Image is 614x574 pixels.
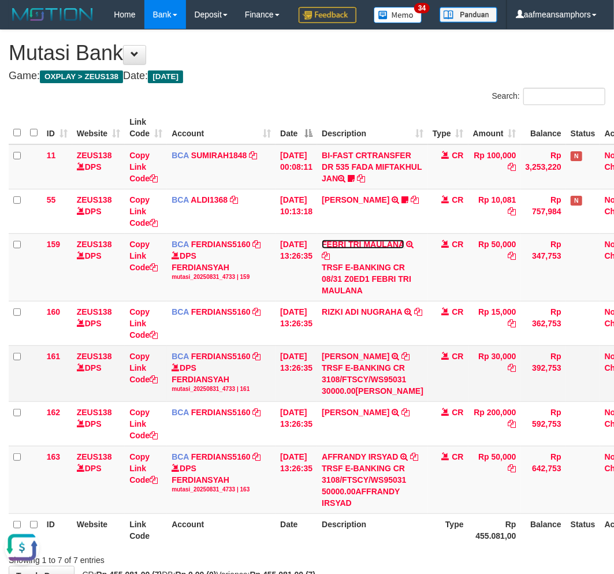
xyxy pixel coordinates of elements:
[468,189,521,233] td: Rp 10,081
[322,307,402,316] a: RIZKI ADI NUGRAHA
[468,233,521,301] td: Rp 50,000
[468,446,521,513] td: Rp 50,000
[492,88,605,105] label: Search:
[77,307,112,316] a: ZEUS138
[322,463,423,509] div: TRSF E-BANKING CR 3108/FTSCY/WS95031 50000.00AFFRANDY IRSYAD
[566,513,600,546] th: Status
[129,195,158,228] a: Copy Link Code
[468,401,521,446] td: Rp 200,000
[357,174,365,183] a: Copy BI-FAST CRTRANSFER DR 535 FADA MIFTAKHUL JAN to clipboard
[172,273,271,281] div: mutasi_20250831_4733 | 159
[191,151,247,160] a: SUMIRAH1848
[452,195,464,204] span: CR
[9,550,247,566] div: Showing 1 to 7 of 7 entries
[276,513,317,546] th: Date
[322,452,398,461] a: AFFRANDY IRSYAD
[276,301,317,345] td: [DATE] 13:26:35
[253,352,261,361] a: Copy FERDIANS5160 to clipboard
[191,352,251,361] a: FERDIANS5160
[72,446,125,513] td: DPS
[508,251,516,260] a: Copy Rp 50,000 to clipboard
[322,240,404,249] a: FEBRI TRI MAULANA
[521,513,566,546] th: Balance
[47,195,56,204] span: 55
[40,70,123,83] span: OXPLAY > ZEUS138
[452,240,464,249] span: CR
[129,307,158,340] a: Copy Link Code
[129,240,158,272] a: Copy Link Code
[172,486,271,494] div: mutasi_20250831_4733 | 163
[276,446,317,513] td: [DATE] 13:26:35
[253,408,261,417] a: Copy FERDIANS5160 to clipboard
[276,345,317,401] td: [DATE] 13:26:35
[253,452,261,461] a: Copy FERDIANS5160 to clipboard
[191,452,251,461] a: FERDIANS5160
[508,319,516,328] a: Copy Rp 15,000 to clipboard
[42,513,72,546] th: ID
[452,151,464,160] span: CR
[47,240,60,249] span: 159
[172,463,271,494] div: DPS FERDIANSYAH
[523,88,605,105] input: Search:
[47,151,56,160] span: 11
[9,42,605,65] h1: Mutasi Bank
[191,408,251,417] a: FERDIANS5160
[468,301,521,345] td: Rp 15,000
[5,5,39,39] button: Open LiveChat chat widget
[374,7,422,23] img: Button%20Memo.svg
[414,307,422,316] a: Copy RIZKI ADI NUGRAHA to clipboard
[317,111,428,144] th: Description: activate to sort column ascending
[148,70,183,83] span: [DATE]
[249,151,257,160] a: Copy SUMIRAH1848 to clipboard
[521,446,566,513] td: Rp 642,753
[125,111,167,144] th: Link Code: activate to sort column ascending
[47,408,60,417] span: 162
[276,401,317,446] td: [DATE] 13:26:35
[172,240,189,249] span: BCA
[452,408,464,417] span: CR
[172,307,189,316] span: BCA
[521,189,566,233] td: Rp 757,984
[317,144,428,189] td: BI-FAST CRTRANSFER DR 535 FADA MIFTAKHUL JAN
[72,301,125,345] td: DPS
[299,7,356,23] img: Feedback.jpg
[129,352,158,384] a: Copy Link Code
[566,111,600,144] th: Status
[253,307,261,316] a: Copy FERDIANS5160 to clipboard
[428,111,468,144] th: Type: activate to sort column ascending
[322,408,389,417] a: [PERSON_NAME]
[411,195,419,204] a: Copy FERLANDA EFRILIDIT to clipboard
[172,385,271,393] div: mutasi_20250831_4733 | 161
[72,233,125,301] td: DPS
[72,144,125,189] td: DPS
[72,513,125,546] th: Website
[191,240,251,249] a: FERDIANS5160
[167,513,276,546] th: Account
[508,464,516,473] a: Copy Rp 50,000 to clipboard
[276,189,317,233] td: [DATE] 10:13:18
[521,144,566,189] td: Rp 3,253,220
[521,401,566,446] td: Rp 592,753
[77,151,112,160] a: ZEUS138
[42,111,72,144] th: ID: activate to sort column ascending
[276,233,317,301] td: [DATE] 13:26:35
[468,144,521,189] td: Rp 100,000
[322,251,330,260] a: Copy FEBRI TRI MAULANA to clipboard
[72,401,125,446] td: DPS
[129,452,158,484] a: Copy Link Code
[77,452,112,461] a: ZEUS138
[47,352,60,361] span: 161
[508,162,516,172] a: Copy Rp 100,000 to clipboard
[172,151,189,160] span: BCA
[440,7,497,23] img: panduan.png
[47,307,60,316] span: 160
[77,240,112,249] a: ZEUS138
[191,307,251,316] a: FERDIANS5160
[521,301,566,345] td: Rp 362,753
[402,352,410,361] a: Copy ADI SUPRIATNA to clipboard
[521,111,566,144] th: Balance
[521,233,566,301] td: Rp 347,753
[191,195,228,204] a: ALDI1368
[72,111,125,144] th: Website: activate to sort column ascending
[253,240,261,249] a: Copy FERDIANS5160 to clipboard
